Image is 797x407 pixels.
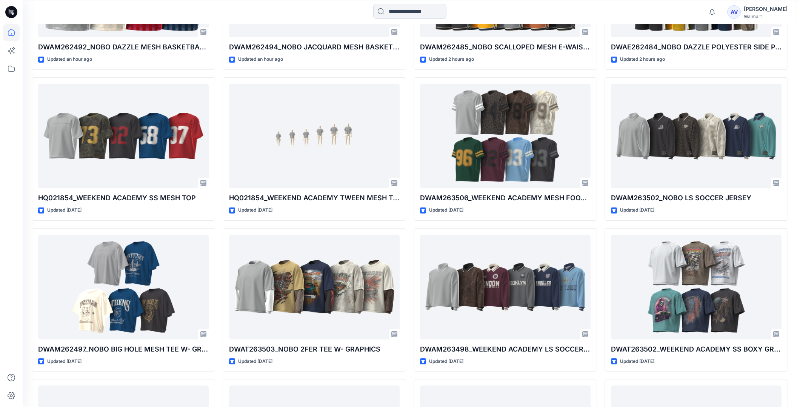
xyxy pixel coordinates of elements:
p: Updated [DATE] [238,358,272,366]
a: DWAT263503_NOBO 2FER TEE W- GRAPHICS [229,235,400,339]
a: DWAM263498_WEEKEND ACADEMY LS SOCCER JERSEY [420,235,591,339]
p: Updated [DATE] [429,206,463,214]
p: DWAM262497_NOBO BIG HOLE MESH TEE W- GRAPHIC [38,344,209,355]
div: Walmart [744,14,788,19]
a: HQ021854_WEEKEND ACADEMY SS MESH TOP [38,84,209,189]
p: DWAT263503_NOBO 2FER TEE W- GRAPHICS [229,344,400,355]
p: DWAM263498_WEEKEND ACADEMY LS SOCCER JERSEY [420,344,591,355]
a: DWAM263502_NOBO LS SOCCER JERSEY [611,84,782,189]
p: Updated an hour ago [238,55,283,63]
p: DWAM262485_NOBO SCALLOPED MESH E-WAIST SHORT [420,42,591,52]
p: DWAM262494_NOBO JACQUARD MESH BASKETBALL TANK W- RIB [229,42,400,52]
p: Updated [DATE] [620,358,654,366]
p: HQ021854_WEEKEND ACADEMY TWEEN MESH TOP_SIZE SET [229,193,400,203]
a: DWAT263502_WEEKEND ACADEMY SS BOXY GRAPHIC TEE [611,235,782,339]
a: DWAM263506_WEEKEND ACADEMY MESH FOOTBALL JERSEY [420,84,591,189]
a: HQ021854_WEEKEND ACADEMY TWEEN MESH TOP_SIZE SET [229,84,400,189]
p: Updated [DATE] [47,206,82,214]
p: Updated [DATE] [620,206,654,214]
div: [PERSON_NAME] [744,5,788,14]
p: Updated 2 hours ago [620,55,665,63]
div: AV [727,5,741,19]
a: DWAM262497_NOBO BIG HOLE MESH TEE W- GRAPHIC [38,235,209,339]
p: Updated 2 hours ago [429,55,474,63]
p: DWAM263506_WEEKEND ACADEMY MESH FOOTBALL JERSEY [420,193,591,203]
p: DWAT263502_WEEKEND ACADEMY SS BOXY GRAPHIC TEE [611,344,782,355]
p: Updated [DATE] [47,358,82,366]
p: Updated [DATE] [429,358,463,366]
p: DWAE262484_NOBO DAZZLE POLYESTER SIDE PANEL E-WAIST BASKETBALL SHORT [611,42,782,52]
p: HQ021854_WEEKEND ACADEMY SS MESH TOP [38,193,209,203]
p: Updated an hour ago [47,55,92,63]
p: Updated [DATE] [238,206,272,214]
p: DWAM263502_NOBO LS SOCCER JERSEY [611,193,782,203]
p: DWAM262492_NOBO DAZZLE MESH BASKETBALL TANK W- RIB [38,42,209,52]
